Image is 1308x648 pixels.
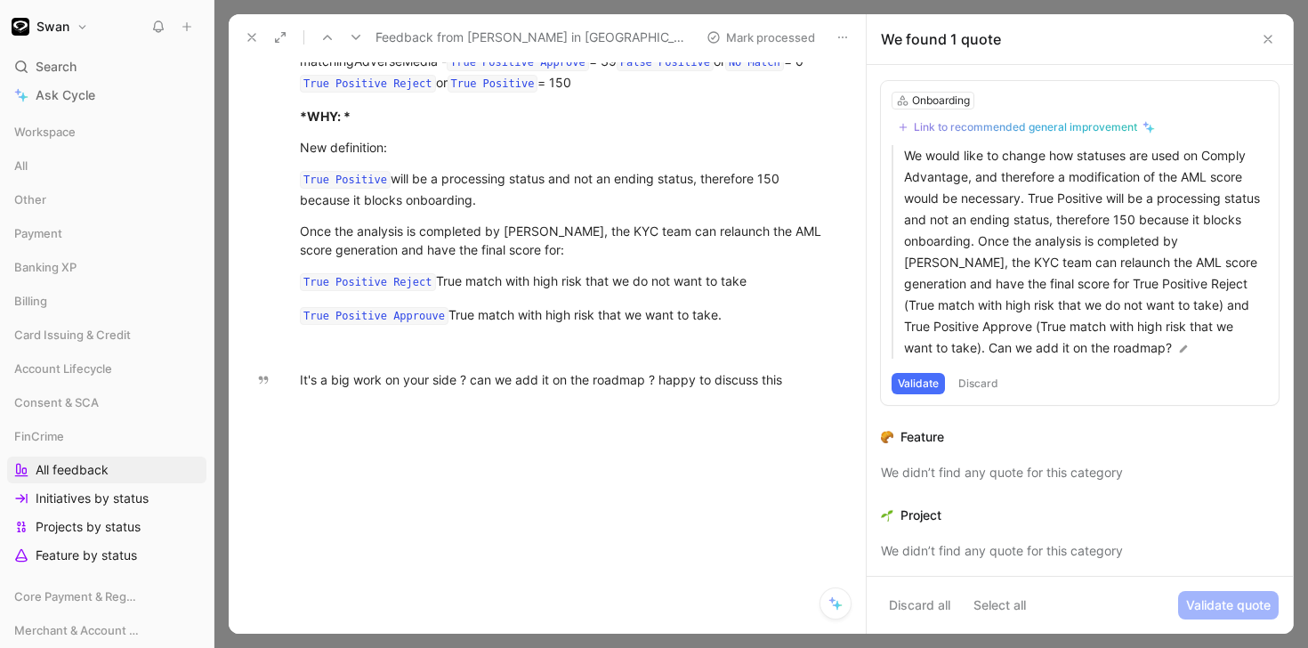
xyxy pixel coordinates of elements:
div: All [7,152,206,179]
a: Initiatives by status [7,485,206,512]
div: Workspace [7,118,206,145]
a: Projects by status [7,514,206,540]
div: FinCrime [7,423,206,450]
span: Account Lifecycle [14,360,112,377]
span: Feature by status [36,547,137,564]
h1: Swan [36,19,69,35]
button: SwanSwan [7,14,93,39]
span: Workspace [14,123,76,141]
span: Search [36,56,77,77]
span: Merchant & Account Funding [14,621,140,639]
div: Other [7,186,206,218]
span: Other [14,190,46,208]
div: Payment [7,220,206,252]
div: We found 1 quote [881,28,1001,50]
span: Billing [14,292,47,310]
span: Projects by status [36,518,141,536]
div: We didn’t find any quote for this category [881,462,1279,483]
div: True match with high risk that we do not want to take [300,271,832,293]
span: Core Payment & Regulatory [14,587,139,605]
div: Billing [7,288,206,314]
button: View actions [182,518,199,536]
img: pen.svg [1177,343,1190,355]
code: False Positive [617,53,714,71]
div: Merchant & Account Funding [7,617,206,644]
a: All feedback [7,457,206,483]
div: Once the analysis is completed by [PERSON_NAME], the KYC team can relaunch the AML score generati... [300,222,832,259]
div: FinCrimeAll feedbackInitiatives by statusProjects by statusFeature by status [7,423,206,569]
div: Account Lifecycle [7,355,206,387]
div: Card Issuing & Credit [7,321,206,348]
div: Project [900,505,941,526]
div: Card Issuing & Credit [7,321,206,353]
span: FinCrime [14,427,64,445]
div: Link to recommended general improvement [914,120,1137,134]
code: True Positive Reject [300,75,436,93]
button: View actions [182,461,199,479]
div: Core Payment & Regulatory [7,583,206,610]
button: Discard [952,373,1005,394]
button: View actions [182,547,199,564]
div: Billing [7,288,206,320]
span: Payment [14,224,62,242]
code: True Positive Approuve [300,307,448,325]
div: Search [7,53,206,80]
div: Banking XP [7,254,206,286]
button: Validate [892,373,945,394]
button: Validate quote [1178,591,1279,620]
div: We didn’t find any quote for this category [881,540,1279,562]
div: matchingAdverseMedia - = 39 or = 0 or = 150 [300,52,832,94]
div: Consent & SCA [7,389,206,421]
code: True Positive [448,75,538,93]
button: Discard all [881,591,958,620]
img: 🥐 [881,431,893,443]
code: True Positive Reject [300,273,436,291]
div: True match with high risk that we want to take. [300,305,832,327]
div: It's a big work on your side ? can we add it on the roadmap ? happy to discuss this [300,370,832,389]
img: 🌱 [881,509,893,522]
div: Payment [7,220,206,247]
span: Ask Cycle [36,85,95,106]
a: Feature by status [7,542,206,569]
code: True Positive [300,171,391,189]
div: All [7,152,206,184]
div: Feature [900,426,944,448]
div: New definition: [300,138,832,157]
span: Consent & SCA [14,393,99,411]
code: True Positive Approve [447,53,589,71]
div: Consent & SCA [7,389,206,416]
div: Banking XP [7,254,206,280]
span: Feedback from [PERSON_NAME] in [GEOGRAPHIC_DATA] - [DATE] [375,27,691,48]
span: All feedback [36,461,109,479]
button: Mark processed [698,25,823,50]
code: No Match [725,53,784,71]
span: Banking XP [14,258,77,276]
a: Ask Cycle [7,82,206,109]
div: Other [7,186,206,213]
div: will be a processing status and not an ending status, therefore 150 because it blocks onboarding. [300,169,832,209]
div: Core Payment & Regulatory [7,583,206,615]
div: Onboarding [912,92,970,109]
button: Select all [965,591,1034,620]
span: All [14,157,28,174]
p: We would like to change how statuses are used on Comply Advantage, and therefore a modification o... [904,145,1268,359]
div: Account Lifecycle [7,355,206,382]
span: Card Issuing & Credit [14,326,131,344]
button: Link to recommended general improvement [892,117,1161,138]
button: View actions [182,490,199,507]
img: Swan [12,18,29,36]
span: Initiatives by status [36,490,149,507]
